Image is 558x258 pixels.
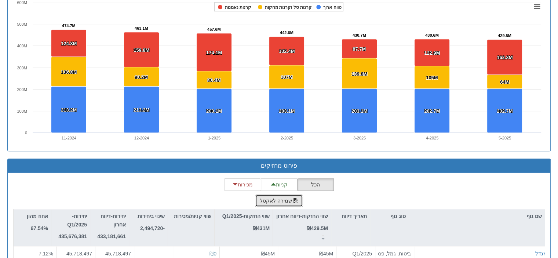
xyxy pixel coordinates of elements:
button: שמירה לאקסל [255,195,303,207]
text: 200M [17,87,27,92]
tspan: 124.8M [61,41,77,46]
strong: ₪429.5M [307,225,328,231]
div: שם גוף [409,209,545,223]
p: שינוי ביחידות [138,212,165,220]
strong: -2,494,720 [140,225,165,231]
span: ₪0 [209,251,216,257]
text: 400M [17,44,27,48]
strong: ₪431M [253,225,270,231]
strong: 435,676,381 [58,233,87,239]
tspan: 80.4M [207,77,220,83]
tspan: 107M [281,75,293,80]
button: קניות [261,178,298,191]
tspan: 136.8M [61,69,77,75]
tspan: 203.1M [351,108,367,114]
p: יחידות-דיווח אחרון [93,212,126,229]
text: 2-2025 [281,136,293,140]
tspan: 64M [500,79,509,85]
tspan: קרנות סל וקרנות מחקות [265,5,312,10]
tspan: 213.2M [134,107,149,113]
tspan: 429.5M [498,33,511,38]
div: סוג גוף [370,209,409,223]
text: 4-2025 [426,136,438,140]
tspan: 202.7M [497,108,513,114]
text: 100M [17,109,27,113]
p: שווי החזקות-Q1/2025 [222,212,270,220]
text: 0 [25,131,27,135]
tspan: 132.4M [279,48,295,54]
text: 12-2024 [134,136,149,140]
span: ₪45M [261,251,275,257]
tspan: 430.6M [425,33,439,37]
tspan: 105M [426,75,438,80]
tspan: 162.8M [497,55,513,60]
tspan: 213.2M [61,107,77,113]
tspan: 430.7M [353,33,366,37]
tspan: 463.1M [135,26,148,30]
text: 5-2025 [499,136,511,140]
text: 600M [17,0,27,5]
tspan: 474.7M [62,23,76,28]
text: 300M [17,66,27,70]
tspan: 139.8M [351,71,367,77]
tspan: 202.7M [424,108,440,114]
tspan: 122.9M [424,50,440,56]
p: אחוז מהון [27,212,48,220]
tspan: 203.1M [279,108,295,114]
div: ביטוח, גמל, פנסיה [378,250,411,257]
div: 7.12 % [22,250,53,257]
div: תאריך דיווח [331,209,370,232]
text: 500M [17,22,27,26]
button: הכל [297,178,334,191]
tspan: 90.2M [135,75,148,80]
h3: פירוט מחזיקים [13,163,545,169]
text: 3-2025 [353,136,366,140]
tspan: 87.7M [353,46,366,52]
div: שווי קניות/מכירות [168,209,214,232]
div: 45,718,497 [98,250,131,257]
button: מכירות [225,178,261,191]
p: יחידות-Q1/2025 [54,212,87,229]
strong: 433,181,661 [97,233,126,239]
tspan: טווח ארוך [323,5,341,10]
text: 1-2025 [208,136,220,140]
tspan: 174.1M [206,50,222,55]
button: מגדל [535,250,547,257]
tspan: 442.6M [280,30,293,35]
text: 11-2024 [62,136,76,140]
p: שווי החזקות-דיווח אחרון [276,212,328,220]
tspan: קרנות נאמנות [225,5,251,10]
strong: 67.54% [31,225,48,231]
tspan: 457.6M [207,27,221,32]
div: 45,718,497 [59,250,92,257]
span: ₪45M [319,251,333,257]
tspan: 159.8M [134,47,149,53]
tspan: 203.1M [206,108,222,114]
div: Q1/2025 [339,250,372,257]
